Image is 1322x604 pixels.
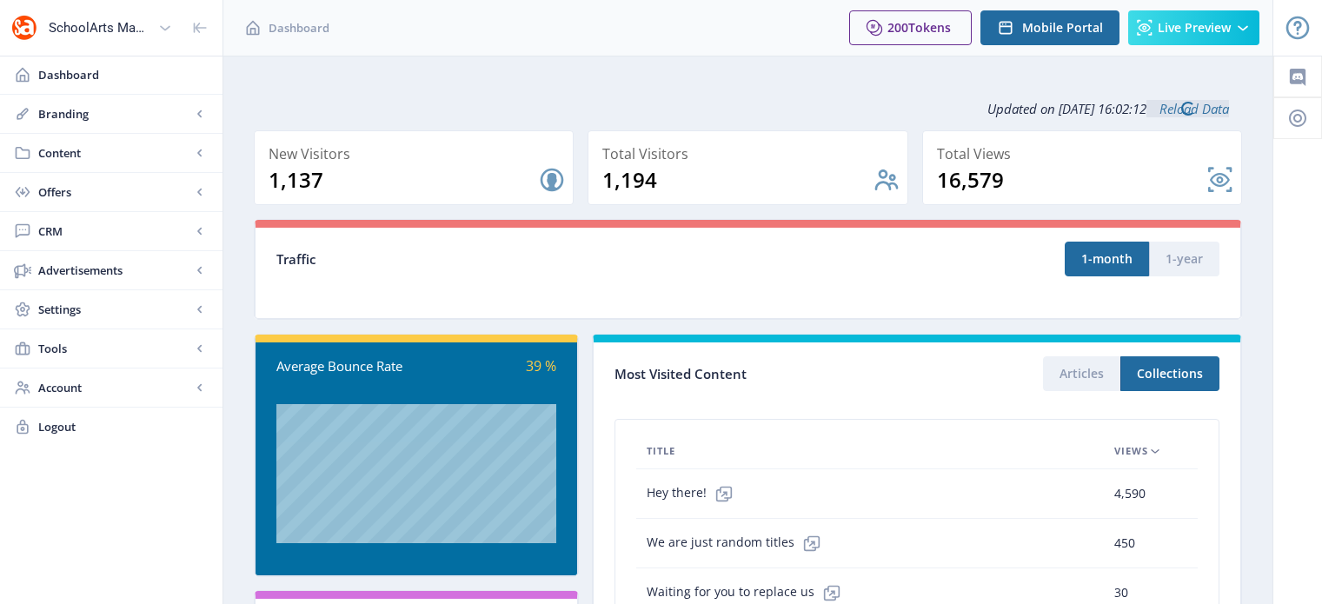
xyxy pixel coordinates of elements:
span: Mobile Portal [1022,21,1103,35]
span: Live Preview [1158,21,1231,35]
span: We are just random titles [647,526,829,561]
span: 30 [1114,582,1128,603]
span: Content [38,144,191,162]
button: 200Tokens [849,10,972,45]
span: 450 [1114,533,1135,554]
span: Logout [38,418,209,435]
span: Branding [38,105,191,123]
span: Offers [38,183,191,201]
span: Account [38,379,191,396]
span: Settings [38,301,191,318]
div: Total Visitors [602,142,900,166]
span: Hey there! [647,476,741,511]
span: Advertisements [38,262,191,279]
button: Live Preview [1128,10,1259,45]
span: Tokens [908,19,951,36]
button: 1-year [1149,242,1219,276]
button: Articles [1043,356,1120,391]
button: Mobile Portal [980,10,1119,45]
div: 16,579 [937,166,1206,194]
span: Dashboard [269,19,329,37]
div: Updated on [DATE] 16:02:12 [254,87,1242,130]
img: properties.app_icon.png [10,14,38,42]
div: Total Views [937,142,1234,166]
div: 1,137 [269,166,538,194]
span: 4,590 [1114,483,1146,504]
button: 1-month [1065,242,1149,276]
div: Most Visited Content [614,361,917,388]
button: Collections [1120,356,1219,391]
span: Dashboard [38,66,209,83]
a: Reload Data [1146,100,1229,117]
span: 39 % [526,356,556,375]
div: Traffic [276,249,748,269]
div: Average Bounce Rate [276,356,416,376]
span: Tools [38,340,191,357]
span: Views [1114,441,1148,461]
div: 1,194 [602,166,872,194]
div: SchoolArts Magazine [49,9,151,47]
div: New Visitors [269,142,566,166]
span: CRM [38,222,191,240]
span: Title [647,441,675,461]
